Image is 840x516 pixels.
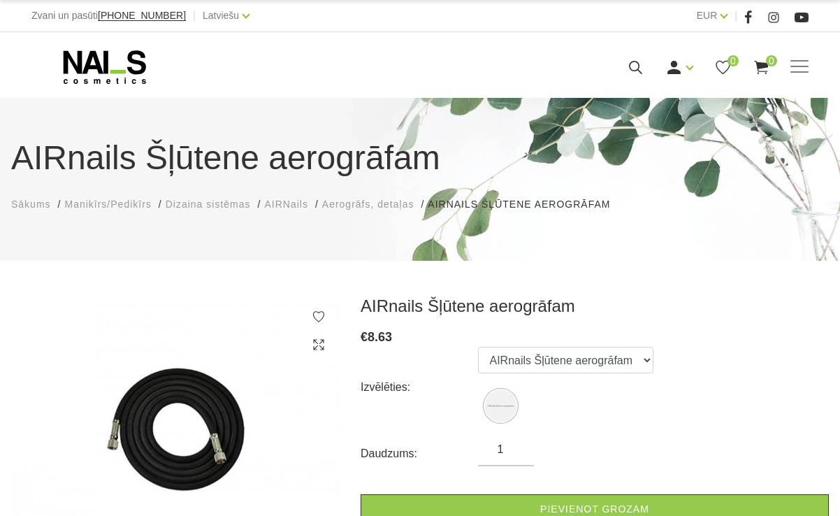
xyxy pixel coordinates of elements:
[322,197,414,212] a: Aerogrāfs, detaļas
[753,59,770,76] a: 0
[193,7,196,24] span: |
[361,296,829,317] h3: AIRnails Šļūtene aerogrāfam
[361,376,478,399] div: Izvēlēties:
[264,199,307,210] span: AIRNails
[428,197,624,212] li: AIRnails Šļūtene aerogrāfam
[697,7,718,24] a: EUR
[734,7,737,24] span: |
[714,59,732,76] a: 0
[264,197,307,212] a: AIRNails
[368,330,392,344] span: 8.63
[361,443,478,465] div: Daudzums:
[11,199,51,210] span: Sākums
[361,330,368,344] span: €
[166,197,251,212] a: Dizaina sistēmas
[11,197,51,212] a: Sākums
[166,199,251,210] span: Dizaina sistēmas
[64,199,151,210] span: Manikīrs/Pedikīrs
[31,7,186,24] div: Zvani un pasūti
[64,197,151,212] a: Manikīrs/Pedikīrs
[485,390,516,422] img: AIRnails Šļūtene aerogrāfam
[203,7,239,24] a: Latviešu
[727,55,739,66] span: 0
[11,133,829,183] h1: AIRnails Šļūtene aerogrāfam
[98,10,186,21] a: [PHONE_NUMBER]
[322,199,414,210] span: Aerogrāfs, detaļas
[766,55,777,66] span: 0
